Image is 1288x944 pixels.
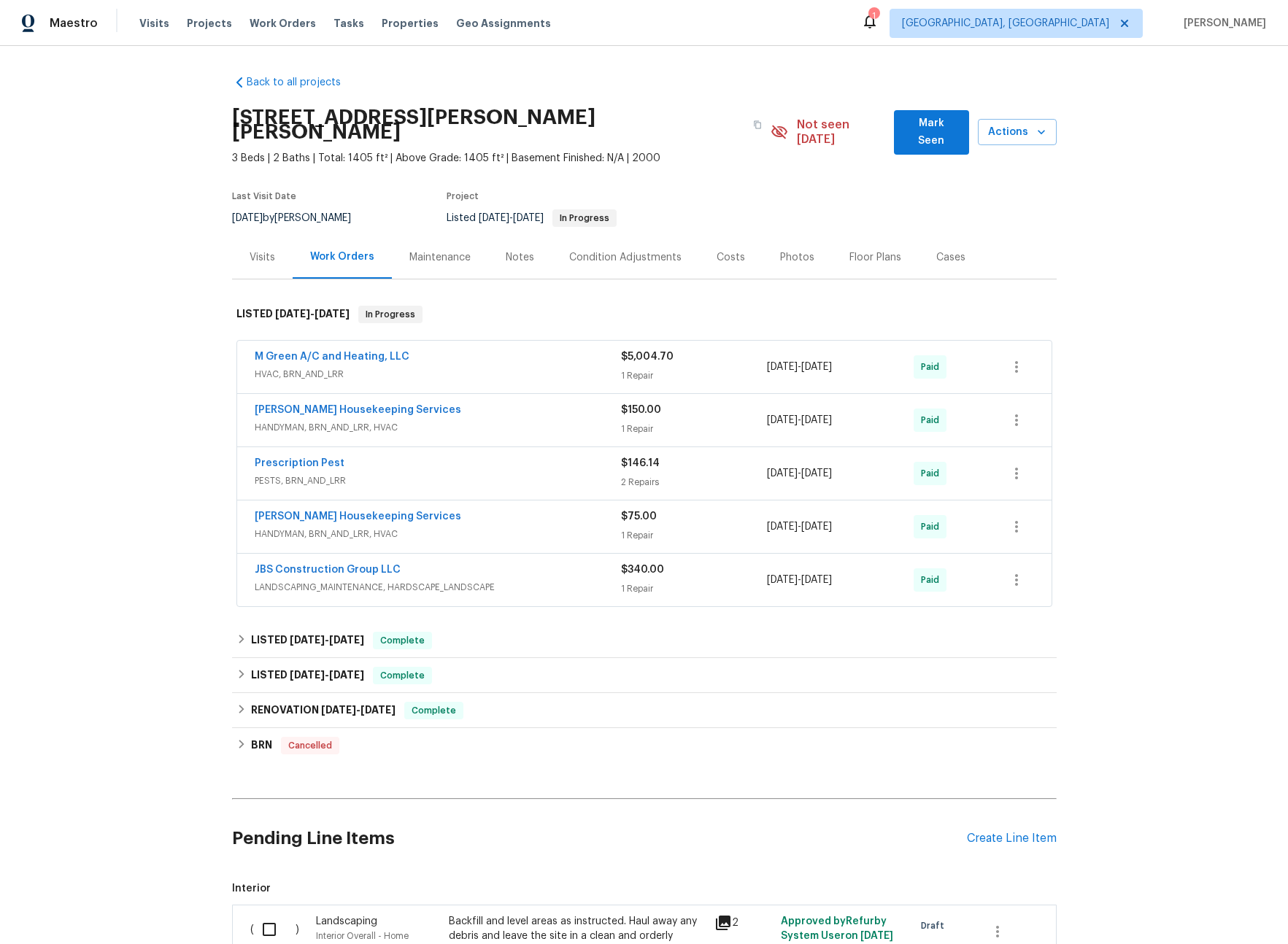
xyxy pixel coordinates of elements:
[255,405,461,415] a: [PERSON_NAME] Housekeeping Services
[255,527,621,541] span: HANDYMAN, BRN_AND_LRR, HVAC
[767,522,798,532] span: [DATE]
[333,18,364,28] span: Tasks
[717,250,745,265] div: Costs
[232,658,1057,693] div: LISTED [DATE]-[DATE]Complete
[232,151,771,166] span: 3 Beds | 2 Baths | Total: 1405 ft² | Above Grade: 1405 ft² | Basement Finished: N/A | 2000
[329,670,364,680] span: [DATE]
[621,422,768,436] div: 1 Repair
[767,360,832,374] span: -
[250,16,316,31] span: Work Orders
[374,633,431,648] span: Complete
[232,291,1057,338] div: LISTED [DATE]-[DATE]In Progress
[255,352,409,362] a: M Green A/C and Heating, LLC
[232,213,263,223] span: [DATE]
[290,670,364,680] span: -
[232,881,1057,896] span: Interior
[621,565,664,575] span: $340.00
[447,213,617,223] span: Listed
[255,511,461,522] a: [PERSON_NAME] Housekeeping Services
[506,250,534,265] div: Notes
[406,703,462,718] span: Complete
[374,668,431,683] span: Complete
[282,738,338,753] span: Cancelled
[382,16,439,31] span: Properties
[801,522,832,532] span: [DATE]
[714,914,772,932] div: 2
[275,309,350,319] span: -
[780,250,814,265] div: Photos
[978,119,1057,146] button: Actions
[456,16,551,31] span: Geo Assignments
[236,306,350,323] h6: LISTED
[767,573,832,587] span: -
[479,213,544,223] span: -
[801,415,832,425] span: [DATE]
[894,110,969,155] button: Mark Seen
[232,728,1057,763] div: BRN Cancelled
[232,805,967,873] h2: Pending Line Items
[187,16,232,31] span: Projects
[621,352,674,362] span: $5,004.70
[50,16,98,31] span: Maestro
[849,250,901,265] div: Floor Plans
[290,635,364,645] span: -
[232,693,1057,728] div: RENOVATION [DATE]-[DATE]Complete
[554,214,615,223] span: In Progress
[232,110,745,139] h2: [STREET_ADDRESS][PERSON_NAME][PERSON_NAME]
[868,9,879,23] div: 1
[255,473,621,488] span: PESTS, BRN_AND_LRR
[767,466,832,481] span: -
[255,565,401,575] a: JBS Construction Group LLC
[621,511,657,522] span: $75.00
[801,575,832,585] span: [DATE]
[801,362,832,372] span: [DATE]
[409,250,471,265] div: Maintenance
[621,368,768,383] div: 1 Repair
[447,192,479,201] span: Project
[921,519,945,534] span: Paid
[569,250,682,265] div: Condition Adjustments
[251,737,272,754] h6: BRN
[621,458,660,468] span: $146.14
[860,931,893,941] span: [DATE]
[921,918,950,933] span: Draft
[967,832,1057,846] div: Create Line Item
[906,115,957,150] span: Mark Seen
[902,16,1109,31] span: [GEOGRAPHIC_DATA], [GEOGRAPHIC_DATA]
[360,705,396,715] span: [DATE]
[781,916,893,941] span: Approved by Refurby System User on
[250,250,275,265] div: Visits
[255,580,621,595] span: LANDSCAPING_MAINTENANCE, HARDSCAPE_LANDSCAPE
[621,581,768,596] div: 1 Repair
[255,458,344,468] a: Prescription Pest
[797,117,885,147] span: Not seen [DATE]
[232,209,369,227] div: by [PERSON_NAME]
[767,519,832,534] span: -
[232,75,372,90] a: Back to all projects
[1178,16,1266,31] span: [PERSON_NAME]
[360,307,421,322] span: In Progress
[621,405,661,415] span: $150.00
[621,475,768,490] div: 2 Repairs
[921,413,945,427] span: Paid
[767,575,798,585] span: [DATE]
[767,362,798,372] span: [DATE]
[255,420,621,435] span: HANDYMAN, BRN_AND_LRR, HVAC
[321,705,356,715] span: [DATE]
[251,702,396,719] h6: RENOVATION
[921,360,945,374] span: Paid
[275,309,310,319] span: [DATE]
[767,413,832,427] span: -
[801,468,832,479] span: [DATE]
[316,916,377,926] span: Landscaping
[479,213,509,223] span: [DATE]
[139,16,169,31] span: Visits
[310,249,374,264] div: Work Orders
[232,192,296,201] span: Last Visit Date
[251,632,364,649] h6: LISTED
[767,468,798,479] span: [DATE]
[513,213,544,223] span: [DATE]
[232,623,1057,658] div: LISTED [DATE]-[DATE]Complete
[290,635,325,645] span: [DATE]
[290,670,325,680] span: [DATE]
